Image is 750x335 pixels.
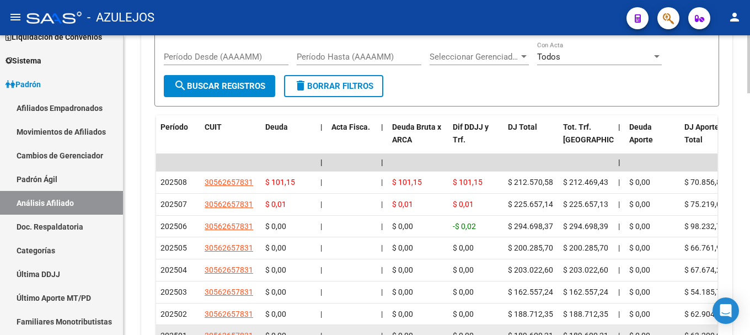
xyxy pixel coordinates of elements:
[629,265,650,274] span: $ 0,00
[392,222,413,231] span: $ 0,00
[684,265,725,274] span: $ 67.674,20
[728,10,741,24] mat-icon: person
[284,75,383,97] button: Borrar Filtros
[563,265,608,274] span: $ 203.022,60
[381,123,383,131] span: |
[160,243,187,252] span: 202505
[381,178,383,187] span: |
[629,123,653,144] span: Deuda Aporte
[563,288,608,296] span: $ 162.557,24
[331,123,370,131] span: Acta Fisca.
[261,115,316,164] datatable-header-cell: Deuda
[265,243,286,252] span: $ 0,00
[392,200,413,209] span: $ 0,01
[508,265,553,274] span: $ 203.022,60
[160,222,187,231] span: 202506
[618,265,620,274] span: |
[381,222,383,231] span: |
[392,243,413,252] span: $ 0,00
[618,243,620,252] span: |
[174,79,187,92] mat-icon: search
[265,222,286,231] span: $ 0,00
[629,222,650,231] span: $ 0,00
[320,243,322,252] span: |
[618,158,620,167] span: |
[629,178,650,187] span: $ 0,00
[563,222,608,231] span: $ 294.698,39
[381,310,383,318] span: |
[448,115,503,164] datatable-header-cell: Dif DDJJ y Trf.
[559,115,614,164] datatable-header-cell: Tot. Trf. Bruto
[392,123,441,144] span: Deuda Bruta x ARCA
[684,178,725,187] span: $ 70.856,86
[563,178,608,187] span: $ 212.469,43
[320,178,322,187] span: |
[6,55,41,67] span: Sistema
[508,243,553,252] span: $ 200.285,70
[381,243,383,252] span: |
[9,10,22,24] mat-icon: menu
[265,200,286,209] span: $ 0,01
[205,178,253,187] span: 30562657831
[160,123,188,131] span: Período
[381,158,383,167] span: |
[205,265,253,274] span: 30562657831
[629,243,650,252] span: $ 0,00
[537,52,560,62] span: Todos
[618,123,620,131] span: |
[327,115,377,164] datatable-header-cell: Acta Fisca.
[160,265,187,274] span: 202504
[320,222,322,231] span: |
[503,115,559,164] datatable-header-cell: DJ Total
[563,123,638,144] span: Tot. Trf. [GEOGRAPHIC_DATA]
[392,288,413,296] span: $ 0,00
[629,200,650,209] span: $ 0,00
[160,178,187,187] span: 202508
[618,310,620,318] span: |
[680,115,735,164] datatable-header-cell: DJ Aporte Total
[205,200,253,209] span: 30562657831
[508,178,553,187] span: $ 212.570,58
[265,178,295,187] span: $ 101,15
[294,79,307,92] mat-icon: delete
[508,222,553,231] span: $ 294.698,37
[205,243,253,252] span: 30562657831
[453,178,483,187] span: $ 101,15
[508,310,553,318] span: $ 188.712,35
[618,288,620,296] span: |
[684,243,725,252] span: $ 66.761,90
[392,310,413,318] span: $ 0,00
[684,222,725,231] span: $ 98.232,79
[381,265,383,274] span: |
[265,123,288,131] span: Deuda
[453,288,474,296] span: $ 0,00
[160,288,187,296] span: 202503
[320,158,323,167] span: |
[629,310,650,318] span: $ 0,00
[388,115,448,164] datatable-header-cell: Deuda Bruta x ARCA
[164,75,275,97] button: Buscar Registros
[6,31,102,43] span: Liquidación de Convenios
[265,265,286,274] span: $ 0,00
[618,222,620,231] span: |
[629,288,650,296] span: $ 0,00
[294,81,373,91] span: Borrar Filtros
[625,115,680,164] datatable-header-cell: Deuda Aporte
[430,52,519,62] span: Seleccionar Gerenciador
[563,243,608,252] span: $ 200.285,70
[205,310,253,318] span: 30562657831
[684,310,725,318] span: $ 62.904,12
[684,200,725,209] span: $ 75.219,05
[265,288,286,296] span: $ 0,00
[614,115,625,164] datatable-header-cell: |
[205,288,253,296] span: 30562657831
[320,123,323,131] span: |
[381,200,383,209] span: |
[265,310,286,318] span: $ 0,00
[205,222,253,231] span: 30562657831
[453,200,474,209] span: $ 0,01
[453,243,474,252] span: $ 0,00
[453,265,474,274] span: $ 0,00
[508,123,537,131] span: DJ Total
[320,265,322,274] span: |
